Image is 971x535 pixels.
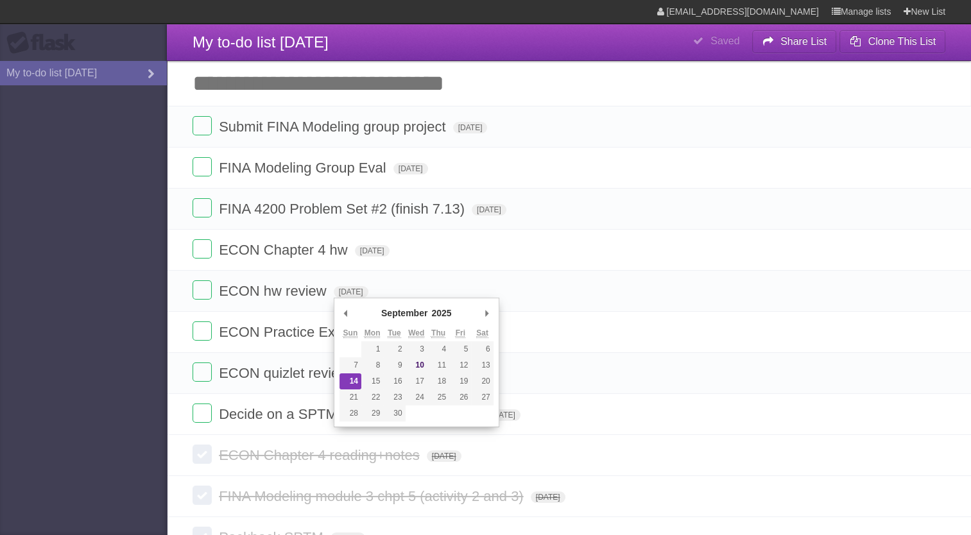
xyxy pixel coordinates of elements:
[379,303,429,323] div: September
[752,30,837,53] button: Share List
[361,373,383,389] button: 15
[427,357,449,373] button: 11
[334,286,368,298] span: [DATE]
[193,321,212,341] label: Done
[361,405,383,421] button: 29
[193,362,212,382] label: Done
[193,239,212,259] label: Done
[193,198,212,217] label: Done
[339,373,361,389] button: 14
[406,373,427,389] button: 17
[431,328,445,338] abbr: Thursday
[427,389,449,405] button: 25
[193,486,212,505] label: Done
[868,36,936,47] b: Clone This List
[383,373,405,389] button: 16
[406,341,427,357] button: 3
[219,447,422,463] span: ECON Chapter 4 reading+notes
[481,303,494,323] button: Next Month
[383,357,405,373] button: 9
[193,445,212,464] label: Done
[453,122,488,133] span: [DATE]
[427,450,461,462] span: [DATE]
[193,116,212,135] label: Done
[343,328,358,338] abbr: Sunday
[449,341,471,357] button: 5
[193,157,212,176] label: Done
[427,373,449,389] button: 18
[339,357,361,373] button: 7
[219,283,329,299] span: ECON hw review
[472,204,506,216] span: [DATE]
[406,357,427,373] button: 10
[408,328,424,338] abbr: Wednesday
[486,409,520,421] span: [DATE]
[393,163,428,174] span: [DATE]
[383,341,405,357] button: 2
[219,324,358,340] span: ECON Practice Exam
[427,341,449,357] button: 4
[406,389,427,405] button: 24
[361,357,383,373] button: 8
[219,406,482,422] span: Decide on a SPTM topic for honors paper
[476,328,488,338] abbr: Saturday
[193,403,212,423] label: Done
[383,389,405,405] button: 23
[780,36,827,47] b: Share List
[361,341,383,357] button: 1
[339,389,361,405] button: 21
[193,280,212,300] label: Done
[710,35,739,46] b: Saved
[531,491,565,503] span: [DATE]
[339,405,361,421] button: 28
[388,328,400,338] abbr: Tuesday
[449,357,471,373] button: 12
[219,119,449,135] span: Submit FINA Modeling group project
[339,303,352,323] button: Previous Month
[456,328,465,338] abbr: Friday
[449,389,471,405] button: 26
[361,389,383,405] button: 22
[219,160,389,176] span: FINA Modeling Group Eval
[219,488,526,504] span: FINA Modeling module 3 chpt 5 (activity 2 and 3)
[355,245,390,257] span: [DATE]
[471,373,493,389] button: 20
[6,31,83,55] div: Flask
[429,303,453,323] div: 2025
[471,341,493,357] button: 6
[449,373,471,389] button: 19
[219,201,468,217] span: FINA 4200 Problem Set #2 (finish 7.13)
[219,242,351,258] span: ECON Chapter 4 hw
[383,405,405,421] button: 30
[219,365,352,381] span: ECON quizlet review
[471,389,493,405] button: 27
[365,328,381,338] abbr: Monday
[839,30,945,53] button: Clone This List
[471,357,493,373] button: 13
[193,33,329,51] span: My to-do list [DATE]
